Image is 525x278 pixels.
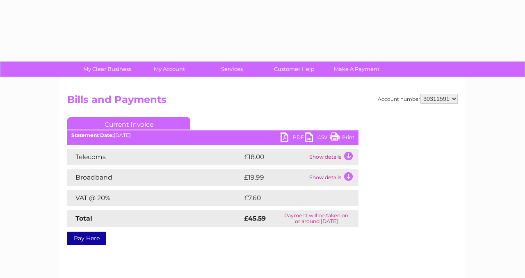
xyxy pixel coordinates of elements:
td: Show details [307,149,358,165]
a: PDF [281,132,305,144]
td: £7.60 [242,190,339,206]
td: Payment will be taken on or around [DATE] [274,210,358,227]
td: Telecoms [67,149,242,165]
td: Broadband [67,169,242,186]
b: Statement Date: [71,132,114,138]
td: VAT @ 20% [67,190,242,206]
div: [DATE] [67,132,358,138]
a: My Clear Business [73,62,141,77]
td: Show details [307,169,358,186]
a: CSV [305,132,330,144]
a: Current Invoice [67,117,190,130]
div: Account number [378,94,458,104]
a: Pay Here [67,232,106,245]
a: Make A Payment [323,62,390,77]
strong: Total [75,214,92,222]
a: Customer Help [260,62,328,77]
a: My Account [136,62,203,77]
a: Services [198,62,266,77]
td: £18.00 [242,149,307,165]
a: Print [330,132,354,144]
h2: Bills and Payments [67,94,458,109]
td: £19.99 [242,169,307,186]
strong: £45.59 [244,214,266,222]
